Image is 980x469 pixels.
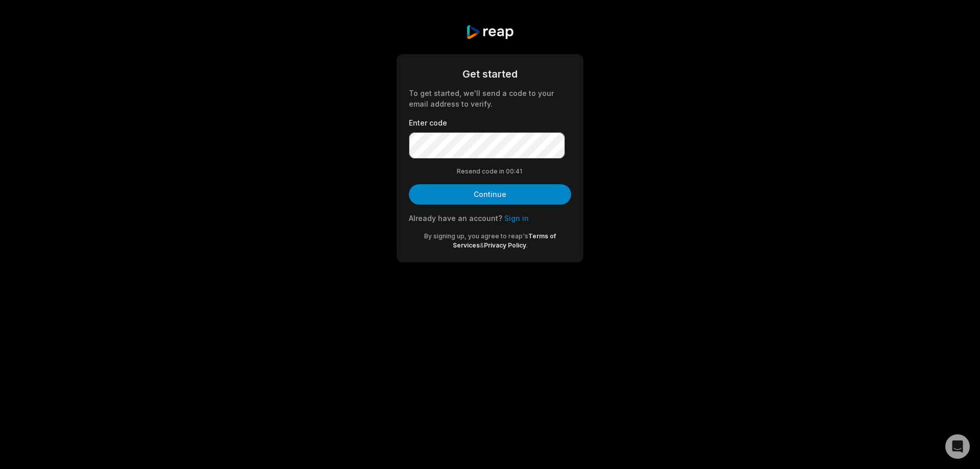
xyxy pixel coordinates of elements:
a: Sign in [504,214,529,223]
div: Resend code in 00: [409,167,571,176]
a: Privacy Policy [484,241,526,249]
span: & [480,241,484,249]
div: Open Intercom Messenger [945,434,970,459]
span: By signing up, you agree to reap's [424,232,528,240]
img: reap [465,24,514,40]
span: . [526,241,528,249]
label: Enter code [409,117,571,128]
div: Get started [409,66,571,82]
span: Already have an account? [409,214,502,223]
span: 41 [516,167,524,176]
button: Continue [409,184,571,205]
div: To get started, we'll send a code to your email address to verify. [409,88,571,109]
a: Terms of Services [453,232,556,249]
